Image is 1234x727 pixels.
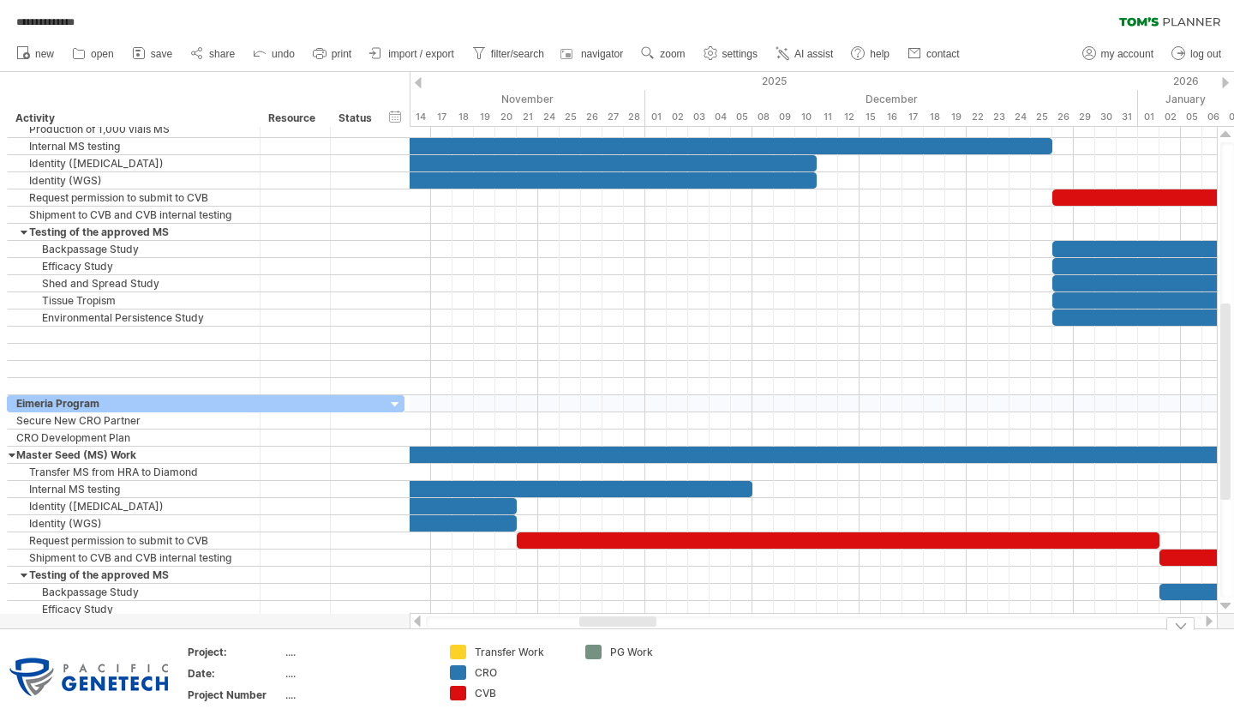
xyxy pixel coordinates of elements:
[1031,108,1052,126] div: Thursday, 25 December 2025
[1202,108,1224,126] div: Tuesday, 6 January 2026
[1190,48,1221,60] span: log out
[667,108,688,126] div: Tuesday, 2 December 2025
[924,108,945,126] div: Thursday, 18 December 2025
[475,645,568,659] div: Transfer Work
[988,108,1009,126] div: Tuesday, 23 December 2025
[1101,48,1153,60] span: my account
[926,48,960,60] span: contact
[1166,617,1195,630] div: hide legend
[188,688,282,702] div: Project Number
[12,43,59,65] a: new
[581,48,623,60] span: navigator
[967,108,988,126] div: Monday, 22 December 2025
[16,172,251,189] div: Identity (WGS)
[16,241,251,257] div: Backpassage Study
[16,224,251,240] div: Testing of the approved MS
[151,48,172,60] span: save
[285,666,429,681] div: ....
[610,645,704,659] div: PG Work
[602,108,624,126] div: Thursday, 27 November 2025
[1181,108,1202,126] div: Monday, 5 January 2026
[272,48,295,60] span: undo
[731,108,752,126] div: Friday, 5 December 2025
[945,108,967,126] div: Friday, 19 December 2025
[624,108,645,126] div: Friday, 28 November 2025
[645,90,1138,108] div: December 2025
[188,666,282,681] div: Date:
[16,138,251,154] div: Internal MS testing
[838,108,860,126] div: Friday, 12 December 2025
[16,395,251,412] div: Eimeria Program
[285,645,429,659] div: ....
[16,155,251,171] div: Identity ([MEDICAL_DATA])
[16,447,251,463] div: Master Seed (MS) Work
[1078,43,1159,65] a: my account
[209,48,235,60] span: share
[688,108,710,126] div: Wednesday, 3 December 2025
[68,43,119,65] a: open
[710,108,731,126] div: Thursday, 4 December 2025
[1117,108,1138,126] div: Wednesday, 31 December 2025
[16,189,251,206] div: Request permission to submit to CVB
[16,532,251,549] div: Request permission to submit to CVB
[581,108,602,126] div: Wednesday, 26 November 2025
[16,481,251,497] div: Internal MS testing
[474,108,495,126] div: Wednesday, 19 November 2025
[16,275,251,291] div: Shed and Spread Study
[186,43,240,65] a: share
[660,48,685,60] span: zoom
[16,601,251,617] div: Efficacy Study
[217,90,645,108] div: November 2025
[560,108,581,126] div: Tuesday, 25 November 2025
[410,108,431,126] div: Friday, 14 November 2025
[91,48,114,60] span: open
[1052,108,1074,126] div: Friday, 26 December 2025
[902,108,924,126] div: Wednesday, 17 December 2025
[722,48,758,60] span: settings
[16,292,251,309] div: Tissue Tropism
[1074,108,1095,126] div: Monday, 29 December 2025
[268,110,320,127] div: Resource
[16,430,251,446] div: CRO Development Plan
[338,110,376,127] div: Status
[332,48,351,60] span: print
[752,108,774,126] div: Monday, 8 December 2025
[1009,108,1031,126] div: Wednesday, 24 December 2025
[365,43,459,65] a: import / export
[285,688,429,702] div: ....
[1159,108,1181,126] div: Friday, 2 January 2026
[16,121,251,137] div: Production of 1,000 vials MS
[128,43,177,65] a: save
[9,658,168,696] img: de2c02db-8bda-403a-8e49-7ae30f20dd36.png
[16,464,251,480] div: Transfer MS from HRA to Diamond
[16,498,251,514] div: Identity ([MEDICAL_DATA])
[15,110,250,127] div: Activity
[870,48,890,60] span: help
[388,48,454,60] span: import / export
[491,48,544,60] span: filter/search
[475,665,568,680] div: CRO
[16,584,251,600] div: Backpassage Study
[847,43,895,65] a: help
[431,108,452,126] div: Monday, 17 November 2025
[645,108,667,126] div: Monday, 1 December 2025
[771,43,838,65] a: AI assist
[16,567,251,583] div: Testing of the approved MS
[881,108,902,126] div: Tuesday, 16 December 2025
[903,43,965,65] a: contact
[817,108,838,126] div: Thursday, 11 December 2025
[558,43,628,65] a: navigator
[16,515,251,532] div: Identity (WGS)
[188,645,282,659] div: Project:
[16,412,251,429] div: Secure New CRO Partner
[1095,108,1117,126] div: Tuesday, 30 December 2025
[637,43,690,65] a: zoom
[16,258,251,274] div: Efficacy Study
[468,43,549,65] a: filter/search
[794,48,833,60] span: AI assist
[795,108,817,126] div: Wednesday, 10 December 2025
[475,686,568,700] div: CVB
[860,108,881,126] div: Monday, 15 December 2025
[249,43,300,65] a: undo
[16,207,251,223] div: Shipment to CVB and CVB internal testing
